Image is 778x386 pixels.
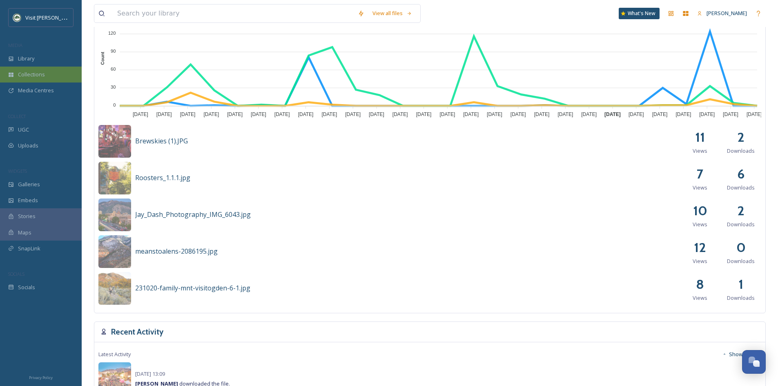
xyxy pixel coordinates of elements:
[8,113,26,119] span: COLLECT
[135,247,218,256] span: meanstoalens-2086195.jpg
[369,112,384,117] tspan: [DATE]
[135,210,251,219] span: Jay_Dash_Photography_IMG_6043.jpg
[727,294,755,302] span: Downloads
[135,283,250,292] span: 231020-family-mnt-visitogden-6-1.jpg
[227,112,243,117] tspan: [DATE]
[135,370,165,377] span: [DATE] 13:09
[463,112,479,117] tspan: [DATE]
[696,274,704,294] h2: 8
[298,112,314,117] tspan: [DATE]
[727,221,755,228] span: Downloads
[693,184,707,192] span: Views
[727,184,755,192] span: Downloads
[108,31,116,36] tspan: 120
[321,112,337,117] tspan: [DATE]
[747,112,762,117] tspan: [DATE]
[29,372,53,382] a: Privacy Policy
[98,125,131,158] img: 4b1b34b5-1990-4553-86db-1514dac38a69.jpg
[727,257,755,265] span: Downloads
[619,8,660,19] a: What's New
[652,112,668,117] tspan: [DATE]
[18,55,34,62] span: Library
[693,147,707,155] span: Views
[368,5,416,21] a: View all files
[18,245,40,252] span: SnapLink
[534,112,550,117] tspan: [DATE]
[18,142,38,149] span: Uploads
[111,85,116,89] tspan: 30
[18,212,36,220] span: Stories
[111,326,163,338] h3: Recent Activity
[13,13,21,22] img: Unknown.png
[98,350,131,358] span: Latest Activity
[727,147,755,155] span: Downloads
[135,173,190,182] span: Roosters_1.1.1.jpg
[98,235,131,268] img: 23c39010-2e93-40e9-b5a8-417f5bc2a612.jpg
[695,127,705,147] h2: 11
[98,199,131,231] img: 09655ee1-2572-459e-9ab3-451673899d26.jpg
[604,112,621,117] tspan: [DATE]
[133,112,148,117] tspan: [DATE]
[111,67,116,71] tspan: 60
[416,112,432,117] tspan: [DATE]
[29,375,53,380] span: Privacy Policy
[693,221,707,228] span: Views
[203,112,219,117] tspan: [DATE]
[718,346,761,362] button: Show More
[98,162,131,194] img: 0691e4a4-3296-4993-9311-e182d886634f.jpg
[510,112,526,117] tspan: [DATE]
[629,112,644,117] tspan: [DATE]
[8,168,27,174] span: WIDGETS
[693,5,751,21] a: [PERSON_NAME]
[694,238,706,257] h2: 12
[737,164,745,184] h2: 6
[738,274,743,294] h2: 1
[18,87,54,94] span: Media Centres
[693,201,707,221] h2: 10
[737,127,745,147] h2: 2
[723,112,738,117] tspan: [DATE]
[487,112,502,117] tspan: [DATE]
[736,238,746,257] h2: 0
[25,13,77,21] span: Visit [PERSON_NAME]
[113,103,116,107] tspan: 0
[18,196,38,204] span: Embeds
[439,112,455,117] tspan: [DATE]
[693,257,707,265] span: Views
[699,112,715,117] tspan: [DATE]
[557,112,573,117] tspan: [DATE]
[737,201,745,221] h2: 2
[707,9,747,17] span: [PERSON_NAME]
[8,42,22,48] span: MEDIA
[742,350,766,374] button: Open Chat
[345,112,361,117] tspan: [DATE]
[697,164,703,184] h2: 7
[98,272,131,305] img: 84bfba46-df5b-4210-bc7b-dcc0c32a8f20.jpg
[135,136,188,145] span: Brewskies (1).JPG
[18,229,31,237] span: Maps
[8,271,25,277] span: SOCIALS
[100,52,105,65] text: Count
[18,71,45,78] span: Collections
[675,112,691,117] tspan: [DATE]
[18,181,40,188] span: Galleries
[251,112,266,117] tspan: [DATE]
[392,112,408,117] tspan: [DATE]
[274,112,290,117] tspan: [DATE]
[581,112,597,117] tspan: [DATE]
[113,4,354,22] input: Search your library
[111,49,116,54] tspan: 90
[18,283,35,291] span: Socials
[693,294,707,302] span: Views
[156,112,172,117] tspan: [DATE]
[180,112,196,117] tspan: [DATE]
[18,126,29,134] span: UGC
